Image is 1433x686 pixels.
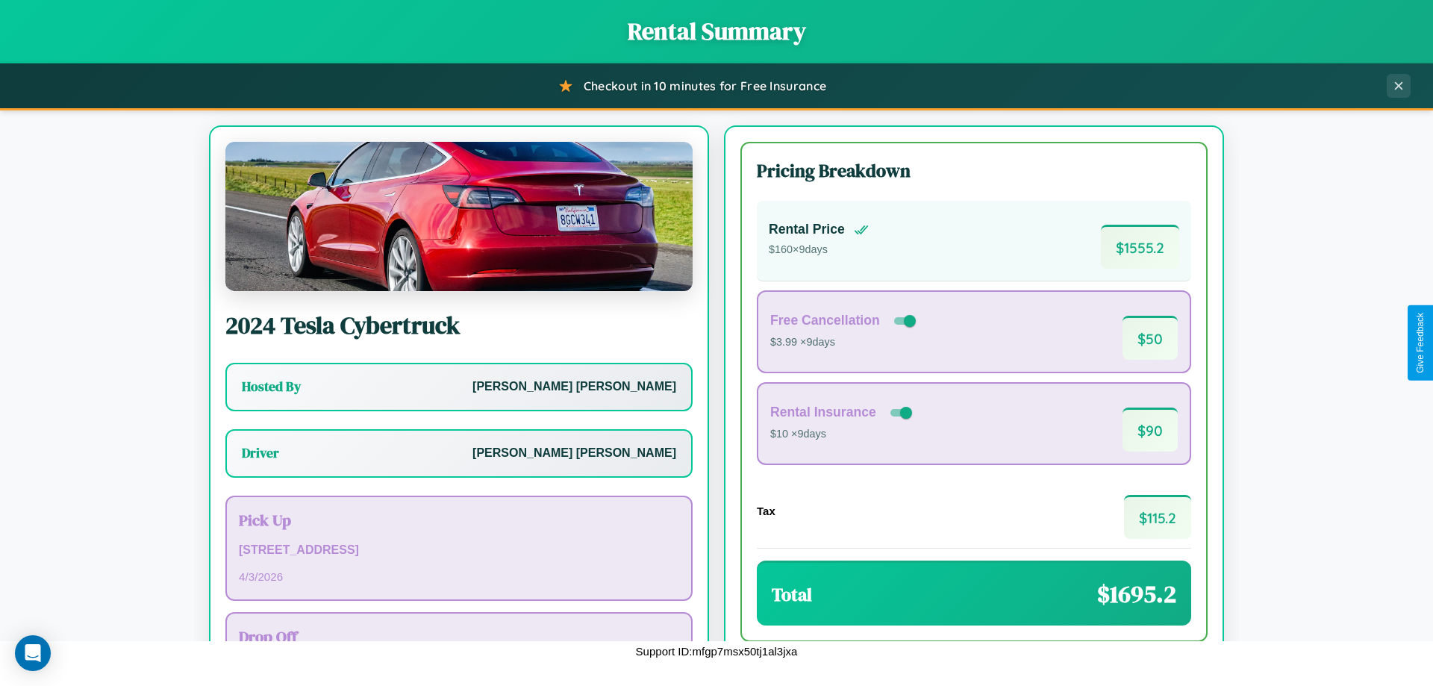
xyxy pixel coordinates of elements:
p: $ 160 × 9 days [769,240,869,260]
h1: Rental Summary [15,15,1418,48]
div: Open Intercom Messenger [15,635,51,671]
p: [PERSON_NAME] [PERSON_NAME] [472,376,676,398]
h3: Hosted By [242,378,301,396]
h3: Driver [242,444,279,462]
span: Checkout in 10 minutes for Free Insurance [584,78,826,93]
p: 4 / 3 / 2026 [239,567,679,587]
span: $ 1555.2 [1101,225,1179,269]
p: $3.99 × 9 days [770,333,919,352]
h3: Total [772,582,812,607]
span: $ 90 [1123,408,1178,452]
h3: Drop Off [239,626,679,647]
h3: Pick Up [239,509,679,531]
p: $10 × 9 days [770,425,915,444]
p: [PERSON_NAME] [PERSON_NAME] [472,443,676,464]
div: Give Feedback [1415,313,1426,373]
h4: Rental Insurance [770,405,876,420]
span: $ 115.2 [1124,495,1191,539]
p: [STREET_ADDRESS] [239,540,679,561]
span: $ 50 [1123,316,1178,360]
h2: 2024 Tesla Cybertruck [225,309,693,342]
span: $ 1695.2 [1097,578,1176,611]
h4: Tax [757,505,775,517]
h4: Free Cancellation [770,313,880,328]
h3: Pricing Breakdown [757,158,1191,183]
p: Support ID: mfgp7msx50tj1al3jxa [636,641,798,661]
h4: Rental Price [769,222,845,237]
img: Tesla Cybertruck [225,142,693,291]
